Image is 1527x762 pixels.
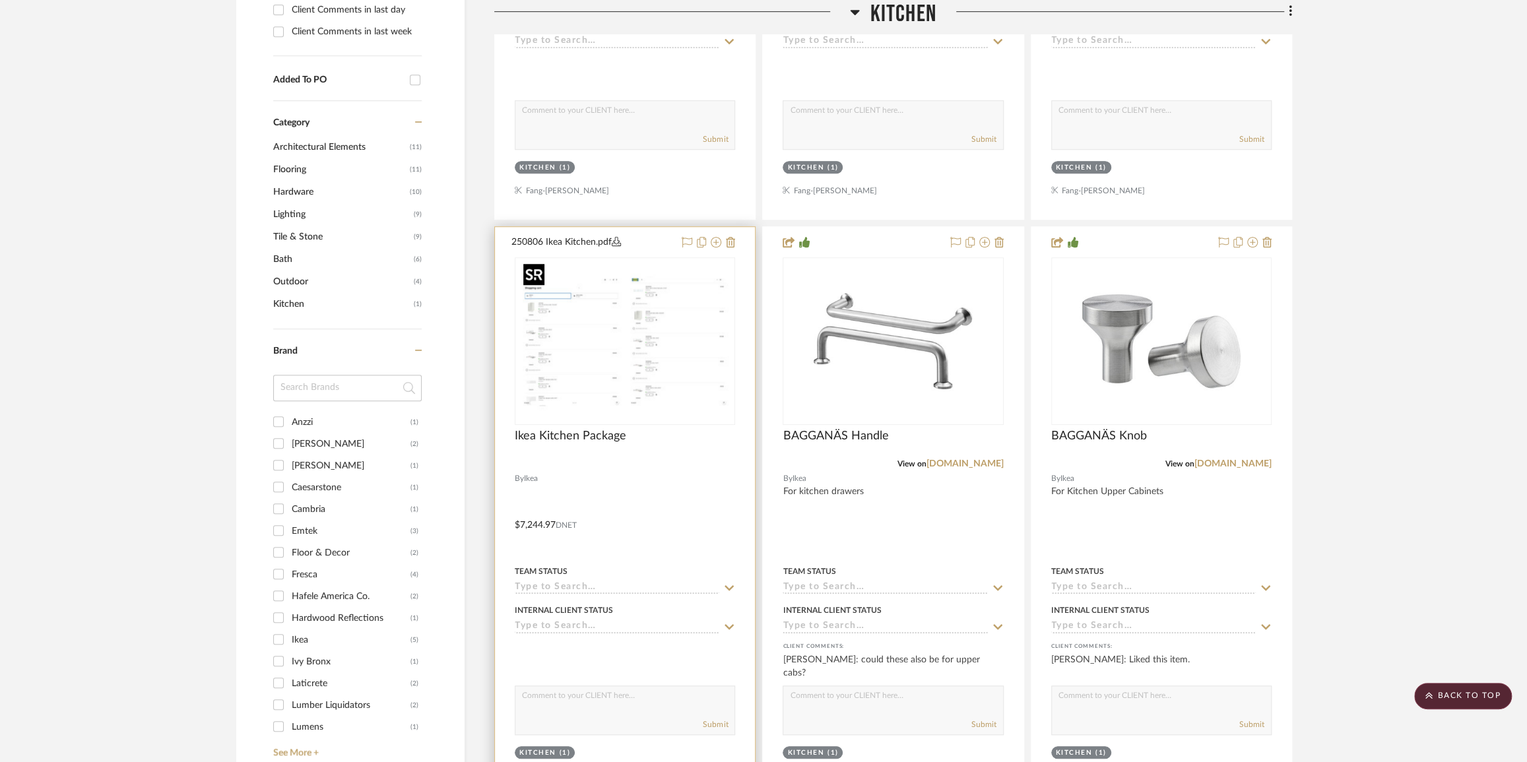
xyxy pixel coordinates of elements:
[1051,36,1256,48] input: Type to Search…
[410,542,418,563] div: (2)
[971,133,996,145] button: Submit
[292,651,410,672] div: Ivy Bronx
[410,586,418,607] div: (2)
[515,582,719,594] input: Type to Search…
[515,604,613,616] div: Internal Client Status
[1051,621,1256,633] input: Type to Search…
[273,181,406,203] span: Hardware
[1095,748,1107,758] div: (1)
[410,716,418,738] div: (1)
[515,429,626,443] span: Ikea Kitchen Package
[560,163,571,173] div: (1)
[787,163,824,173] div: Kitchen
[292,716,410,738] div: Lumens
[410,608,418,629] div: (1)
[515,621,719,633] input: Type to Search…
[515,36,719,48] input: Type to Search…
[1051,582,1256,594] input: Type to Search…
[1051,472,1060,485] span: By
[273,75,403,86] div: Added To PO
[410,521,418,542] div: (3)
[511,235,674,251] button: 250806 Ikea Kitchen.pdf
[410,695,418,716] div: (2)
[783,604,881,616] div: Internal Client Status
[292,477,410,498] div: Caesarstone
[414,226,422,247] span: (9)
[1060,472,1074,485] span: Ikea
[1051,429,1147,443] span: BAGGANÄS Knob
[292,564,410,585] div: Fresca
[1414,683,1512,709] scroll-to-top-button: BACK TO TOP
[410,499,418,520] div: (1)
[292,586,410,607] div: Hafele America Co.
[783,582,987,594] input: Type to Search…
[410,159,422,180] span: (11)
[292,608,410,629] div: Hardwood Reflections
[515,472,524,485] span: By
[414,249,422,270] span: (6)
[273,136,406,158] span: Architectural Elements
[1165,460,1194,468] span: View on
[519,163,556,173] div: Kitchen
[292,629,410,651] div: Ikea
[273,158,406,181] span: Flooring
[1194,459,1272,468] a: [DOMAIN_NAME]
[524,472,538,485] span: Ikea
[897,460,926,468] span: View on
[792,472,806,485] span: Ikea
[783,36,987,48] input: Type to Search…
[410,564,418,585] div: (4)
[410,673,418,694] div: (2)
[1051,565,1104,577] div: Team Status
[1056,163,1093,173] div: Kitchen
[810,259,975,424] img: BAGGANÄS Handle
[1051,653,1272,680] div: [PERSON_NAME]: Liked this item.
[414,204,422,225] span: (9)
[273,293,410,315] span: Kitchen
[703,133,728,145] button: Submit
[783,429,888,443] span: BAGGANÄS Handle
[560,748,571,758] div: (1)
[410,412,418,433] div: (1)
[292,412,410,433] div: Anzzi
[410,455,418,476] div: (1)
[414,294,422,315] span: (1)
[828,748,839,758] div: (1)
[270,738,422,759] a: See More +
[410,477,418,498] div: (1)
[783,621,987,633] input: Type to Search…
[273,117,309,129] span: Category
[273,226,410,248] span: Tile & Stone
[273,346,298,356] span: Brand
[1051,604,1150,616] div: Internal Client Status
[292,21,418,42] div: Client Comments in last week
[292,521,410,542] div: Emtek
[1095,163,1107,173] div: (1)
[292,673,410,694] div: Laticrete
[926,459,1004,468] a: [DOMAIN_NAME]
[783,653,1003,680] div: [PERSON_NAME]: could these also be for upper cabs?
[410,651,418,672] div: (1)
[273,203,410,226] span: Lighting
[410,433,418,455] div: (2)
[515,565,568,577] div: Team Status
[1056,748,1093,758] div: Kitchen
[273,248,410,270] span: Bath
[828,163,839,173] div: (1)
[703,718,728,730] button: Submit
[787,748,824,758] div: Kitchen
[292,433,410,455] div: [PERSON_NAME]
[410,137,422,158] span: (11)
[1079,259,1244,424] img: BAGGANÄS Knob
[518,259,732,424] img: Ikea Kitchen Package
[292,542,410,563] div: Floor & Decor
[1239,718,1264,730] button: Submit
[783,472,792,485] span: By
[292,455,410,476] div: [PERSON_NAME]
[519,748,556,758] div: Kitchen
[292,695,410,716] div: Lumber Liquidators
[273,270,410,293] span: Outdoor
[410,181,422,203] span: (10)
[292,499,410,520] div: Cambria
[414,271,422,292] span: (4)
